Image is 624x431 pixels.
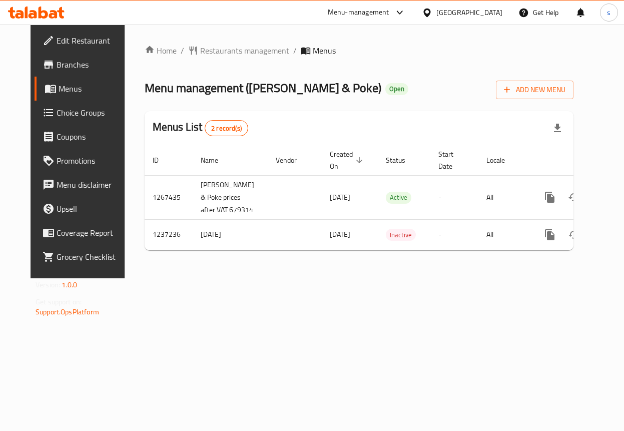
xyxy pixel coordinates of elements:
div: [GEOGRAPHIC_DATA] [436,7,502,18]
li: / [293,45,297,57]
span: Upsell [57,203,127,215]
span: Open [385,85,408,93]
span: Menu disclaimer [57,179,127,191]
span: Promotions [57,155,127,167]
button: more [538,223,562,247]
a: Coupons [35,125,135,149]
a: Restaurants management [188,45,289,57]
button: Add New Menu [496,81,573,99]
span: Restaurants management [200,45,289,57]
td: 1267435 [145,175,193,219]
td: [PERSON_NAME] & Poke prices after VAT 679314 [193,175,268,219]
a: Menu disclaimer [35,173,135,197]
span: Created On [330,148,366,172]
span: Get support on: [36,295,82,308]
a: Choice Groups [35,101,135,125]
span: s [607,7,610,18]
td: All [478,175,530,219]
nav: breadcrumb [145,45,573,57]
span: Vendor [276,154,310,166]
a: Home [145,45,177,57]
span: Locale [486,154,518,166]
a: Grocery Checklist [35,245,135,269]
span: Add New Menu [504,84,565,96]
a: Upsell [35,197,135,221]
td: - [430,175,478,219]
span: Menus [59,83,127,95]
a: Branches [35,53,135,77]
td: 1237236 [145,219,193,250]
span: [DATE] [330,191,350,204]
span: ID [153,154,172,166]
div: Export file [545,116,569,140]
span: 2 record(s) [205,124,248,133]
div: Menu-management [328,7,389,19]
a: Promotions [35,149,135,173]
span: Coupons [57,131,127,143]
span: Edit Restaurant [57,35,127,47]
div: Open [385,83,408,95]
div: Total records count [205,120,248,136]
span: [DATE] [330,228,350,241]
button: more [538,185,562,209]
span: Grocery Checklist [57,251,127,263]
a: Menus [35,77,135,101]
span: Start Date [438,148,466,172]
span: Branches [57,59,127,71]
h2: Menus List [153,120,248,136]
span: 1.0.0 [62,278,77,291]
a: Support.OpsPlatform [36,305,99,318]
span: Menu management ( [PERSON_NAME] & Poke ) [145,77,381,99]
span: Inactive [386,229,416,241]
a: Edit Restaurant [35,29,135,53]
td: - [430,219,478,250]
li: / [181,45,184,57]
td: [DATE] [193,219,268,250]
a: Coverage Report [35,221,135,245]
span: Coverage Report [57,227,127,239]
td: All [478,219,530,250]
button: Change Status [562,185,586,209]
span: Menus [313,45,336,57]
span: Status [386,154,418,166]
span: Name [201,154,231,166]
div: Active [386,192,411,204]
span: Choice Groups [57,107,127,119]
span: Version: [36,278,60,291]
span: Active [386,192,411,203]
